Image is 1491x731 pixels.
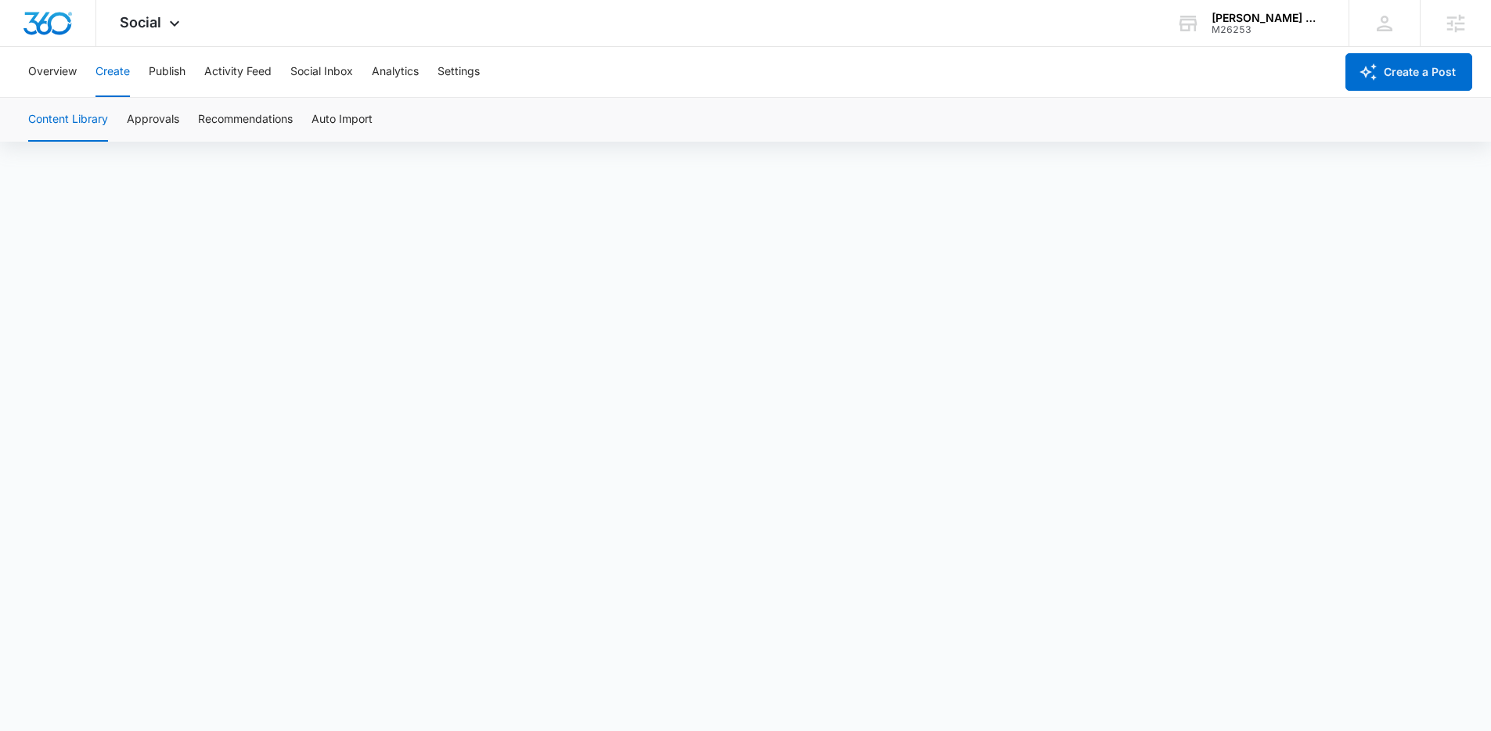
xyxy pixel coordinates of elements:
[1212,12,1326,24] div: account name
[1212,24,1326,35] div: account id
[372,47,419,97] button: Analytics
[149,47,185,97] button: Publish
[198,98,293,142] button: Recommendations
[28,47,77,97] button: Overview
[95,47,130,97] button: Create
[312,98,373,142] button: Auto Import
[127,98,179,142] button: Approvals
[120,14,161,31] span: Social
[204,47,272,97] button: Activity Feed
[28,98,108,142] button: Content Library
[438,47,480,97] button: Settings
[290,47,353,97] button: Social Inbox
[1345,53,1472,91] button: Create a Post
